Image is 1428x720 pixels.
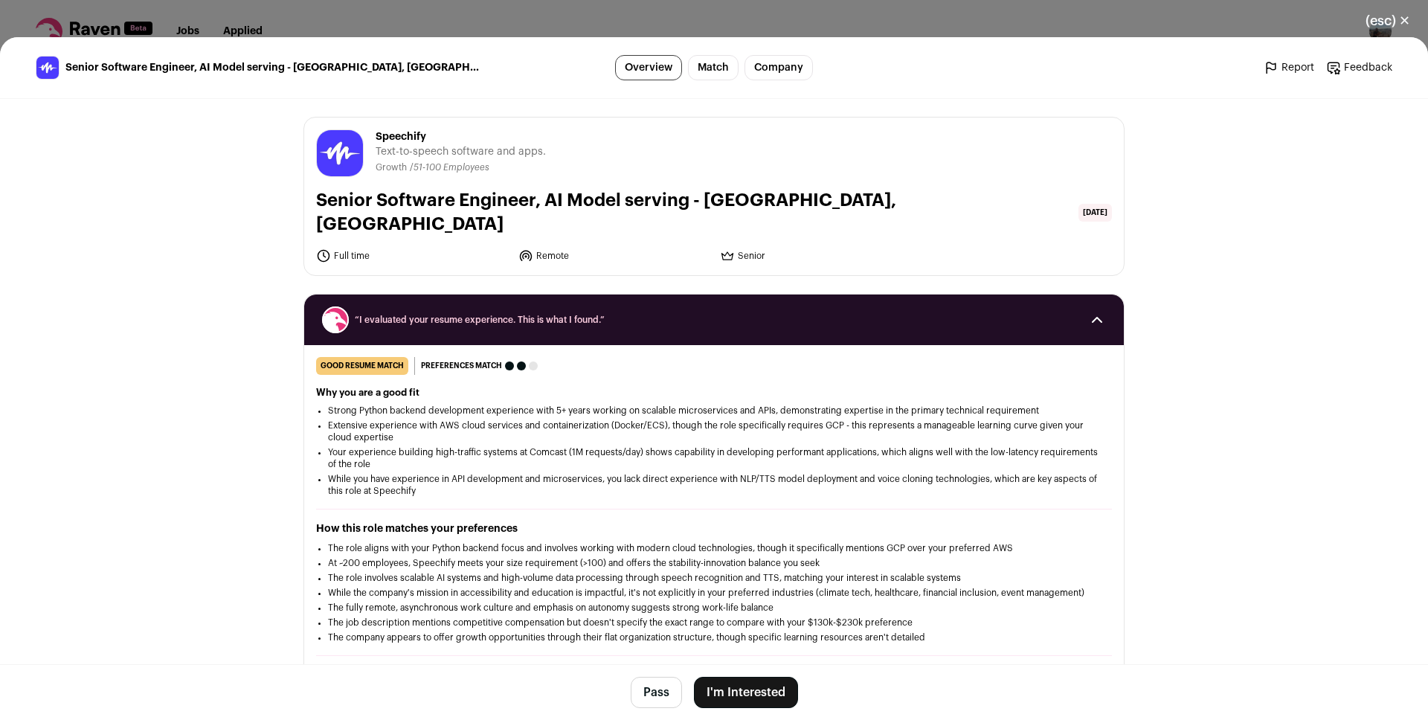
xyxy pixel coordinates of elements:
[1348,4,1428,37] button: Close modal
[316,189,1072,237] h1: Senior Software Engineer, AI Model serving - [GEOGRAPHIC_DATA], [GEOGRAPHIC_DATA]
[317,130,363,176] img: 59b05ed76c69f6ff723abab124283dfa738d80037756823f9fc9e3f42b66bce3.jpg
[328,617,1100,629] li: The job description mentions competitive compensation but doesn't specify the exact range to comp...
[316,357,408,375] div: good resume match
[744,55,813,80] a: Company
[328,405,1100,417] li: Strong Python backend development experience with 5+ years working on scalable microservices and ...
[414,163,489,172] span: 51-100 Employees
[328,420,1100,443] li: Extensive experience with AWS cloud services and containerization (Docker/ECS), though the role s...
[1326,60,1392,75] a: Feedback
[36,57,59,79] img: 59b05ed76c69f6ff723abab124283dfa738d80037756823f9fc9e3f42b66bce3.jpg
[518,248,712,263] li: Remote
[410,162,489,173] li: /
[1078,204,1112,222] span: [DATE]
[328,542,1100,554] li: The role aligns with your Python backend focus and involves working with modern cloud technologie...
[328,557,1100,569] li: At ~200 employees, Speechify meets your size requirement (>100) and offers the stability-innovati...
[376,129,546,144] span: Speechify
[355,314,1073,326] span: “I evaluated your resume experience. This is what I found.”
[328,446,1100,470] li: Your experience building high-traffic systems at Comcast (1M requests/day) shows capability in de...
[421,359,502,373] span: Preferences match
[1264,60,1314,75] a: Report
[631,677,682,708] button: Pass
[328,602,1100,614] li: The fully remote, asynchronous work culture and emphasis on autonomy suggests strong work-life ba...
[688,55,739,80] a: Match
[316,387,1112,399] h2: Why you are a good fit
[328,587,1100,599] li: While the company's mission in accessibility and education is impactful, it's not explicitly in y...
[65,60,480,75] span: Senior Software Engineer, AI Model serving - [GEOGRAPHIC_DATA], [GEOGRAPHIC_DATA]
[376,144,546,159] span: Text-to-speech software and apps.
[328,473,1100,497] li: While you have experience in API development and microservices, you lack direct experience with N...
[694,677,798,708] button: I'm Interested
[316,248,509,263] li: Full time
[720,248,913,263] li: Senior
[328,631,1100,643] li: The company appears to offer growth opportunities through their flat organization structure, thou...
[615,55,682,80] a: Overview
[376,162,410,173] li: Growth
[328,572,1100,584] li: The role involves scalable AI systems and high-volume data processing through speech recognition ...
[316,521,1112,536] h2: How this role matches your preferences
